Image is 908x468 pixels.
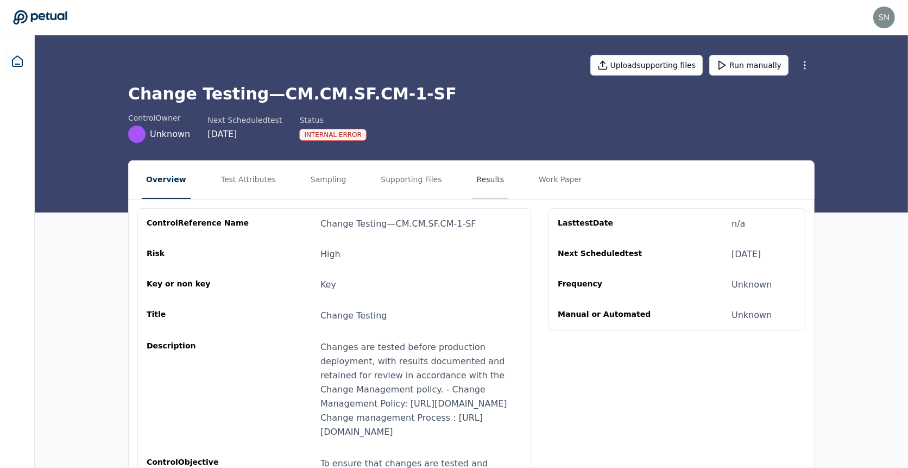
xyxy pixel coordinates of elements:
div: Risk [147,248,251,261]
div: Internal Error [299,129,367,141]
div: Next Scheduled test [558,248,662,261]
div: Key or non key [147,278,251,291]
div: Status [299,115,367,126]
div: Changes are tested before production deployment, with results documented and retained for review ... [320,340,522,439]
button: More Options [795,55,815,75]
div: Unknown [732,278,772,291]
div: control Reference Name [147,217,251,230]
button: Work Paper [534,161,587,199]
button: Uploadsupporting files [590,55,703,76]
div: control Owner [128,113,190,123]
div: Frequency [558,278,662,291]
div: Change Testing — CM.CM.SF.CM-1-SF [320,217,476,230]
img: snir+arm@petual.ai [873,7,895,28]
button: Sampling [306,161,351,199]
div: High [320,248,340,261]
div: [DATE] [732,248,761,261]
div: [DATE] [207,128,282,141]
button: Overview [142,161,191,199]
a: Go to Dashboard [13,10,67,25]
div: Unknown [732,309,772,322]
h1: Change Testing — CM.CM.SF.CM-1-SF [128,84,815,104]
div: Manual or Automated [558,309,662,322]
div: Next Scheduled test [207,115,282,126]
span: Change Testing [320,310,387,321]
button: Supporting Files [376,161,446,199]
div: Last test Date [558,217,662,230]
div: Title [147,309,251,323]
div: n/a [732,217,745,230]
button: Results [472,161,509,199]
button: Test Attributes [217,161,280,199]
div: Key [320,278,336,291]
a: Dashboard [4,48,30,74]
button: Run manually [709,55,789,76]
div: Description [147,340,251,439]
nav: Tabs [129,161,814,199]
span: Unknown [150,128,190,141]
